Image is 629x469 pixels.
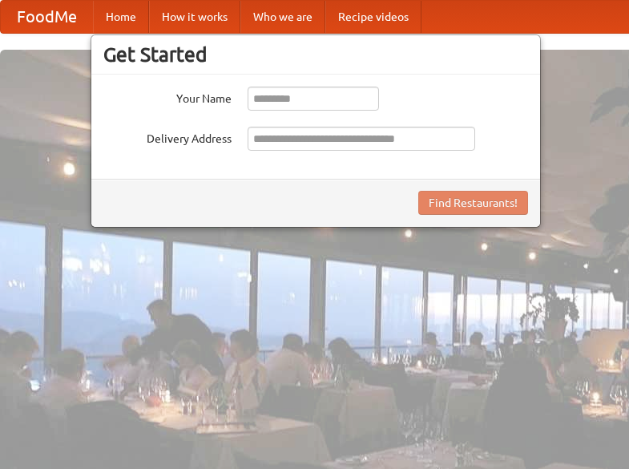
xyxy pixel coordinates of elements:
[418,191,528,215] button: Find Restaurants!
[325,1,421,33] a: Recipe videos
[103,127,232,147] label: Delivery Address
[103,42,528,67] h3: Get Started
[1,1,93,33] a: FoodMe
[240,1,325,33] a: Who we are
[93,1,149,33] a: Home
[103,87,232,107] label: Your Name
[149,1,240,33] a: How it works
